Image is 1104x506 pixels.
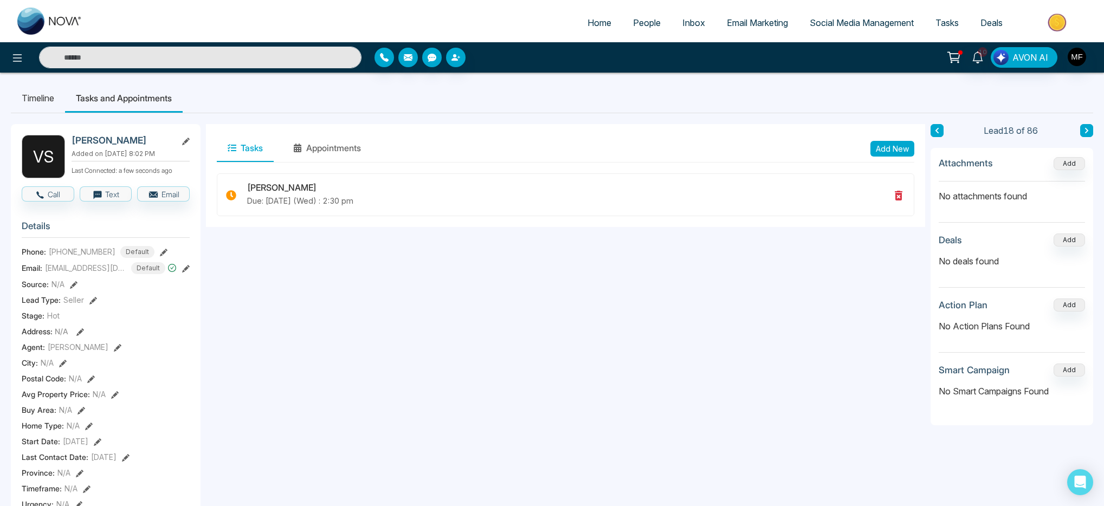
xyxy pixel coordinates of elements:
[939,365,1010,375] h3: Smart Campaign
[22,420,64,431] span: Home Type :
[93,388,106,400] span: N/A
[980,17,1003,28] span: Deals
[131,262,165,274] span: Default
[1054,364,1085,377] button: Add
[63,294,84,306] span: Seller
[120,246,154,258] span: Default
[727,17,788,28] span: Email Marketing
[965,47,991,66] a: 10
[22,373,66,384] span: Postal Code :
[1054,157,1085,170] button: Add
[939,158,993,168] h3: Attachments
[72,135,172,146] h2: [PERSON_NAME]
[1054,299,1085,312] button: Add
[72,164,190,176] p: Last Connected: a few seconds ago
[51,278,64,290] span: N/A
[1019,10,1097,35] img: Market-place.gif
[55,327,68,336] span: N/A
[939,300,987,310] h3: Action Plan
[622,12,672,33] a: People
[67,420,80,431] span: N/A
[22,186,74,202] button: Call
[22,262,42,274] span: Email:
[978,47,987,57] span: 10
[633,17,661,28] span: People
[1068,48,1086,66] img: User Avatar
[1054,158,1085,167] span: Add
[22,404,56,416] span: Buy Area :
[47,310,60,321] span: Hot
[22,483,62,494] span: Timeframe :
[22,357,38,368] span: City :
[282,135,372,162] button: Appointments
[22,220,190,237] h3: Details
[577,12,622,33] a: Home
[65,83,183,113] li: Tasks and Appointments
[970,12,1013,33] a: Deals
[925,12,970,33] a: Tasks
[64,483,78,494] span: N/A
[682,17,705,28] span: Inbox
[939,181,1085,203] p: No attachments found
[716,12,799,33] a: Email Marketing
[939,255,1085,268] p: No deals found
[939,320,1085,333] p: No Action Plans Found
[22,326,68,337] span: Address:
[59,404,72,416] span: N/A
[217,135,274,162] button: Tasks
[72,149,190,159] p: Added on [DATE] 8:02 PM
[45,262,126,274] span: [EMAIL_ADDRESS][DOMAIN_NAME]
[870,141,914,157] button: Add New
[17,8,82,35] img: Nova CRM Logo
[22,467,55,478] span: Province :
[22,451,88,463] span: Last Contact Date :
[1067,469,1093,495] div: Open Intercom Messenger
[41,357,54,368] span: N/A
[984,124,1038,137] span: Lead 18 of 86
[587,17,611,28] span: Home
[672,12,716,33] a: Inbox
[935,17,959,28] span: Tasks
[1012,51,1048,64] span: AVON AI
[48,341,108,353] span: [PERSON_NAME]
[22,341,45,353] span: Agent:
[993,50,1009,65] img: Lead Flow
[137,186,190,202] button: Email
[810,17,914,28] span: Social Media Management
[22,246,46,257] span: Phone:
[799,12,925,33] a: Social Media Management
[22,135,65,178] div: V S
[22,388,90,400] span: Avg Property Price :
[22,310,44,321] span: Stage:
[91,451,117,463] span: [DATE]
[69,373,82,384] span: N/A
[1054,233,1085,246] button: Add
[49,246,115,257] span: [PHONE_NUMBER]
[22,436,60,447] span: Start Date :
[939,235,962,245] h3: Deals
[11,83,65,113] li: Timeline
[80,186,132,202] button: Text
[939,385,1085,398] p: No Smart Campaigns Found
[991,47,1057,68] button: AVON AI
[22,294,61,306] span: Lead Type:
[247,183,890,193] h3: [PERSON_NAME]
[22,278,49,290] span: Source:
[247,195,890,207] p: Due: [DATE] (Wed) : 2:30 pm
[63,436,88,447] span: [DATE]
[57,467,70,478] span: N/A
